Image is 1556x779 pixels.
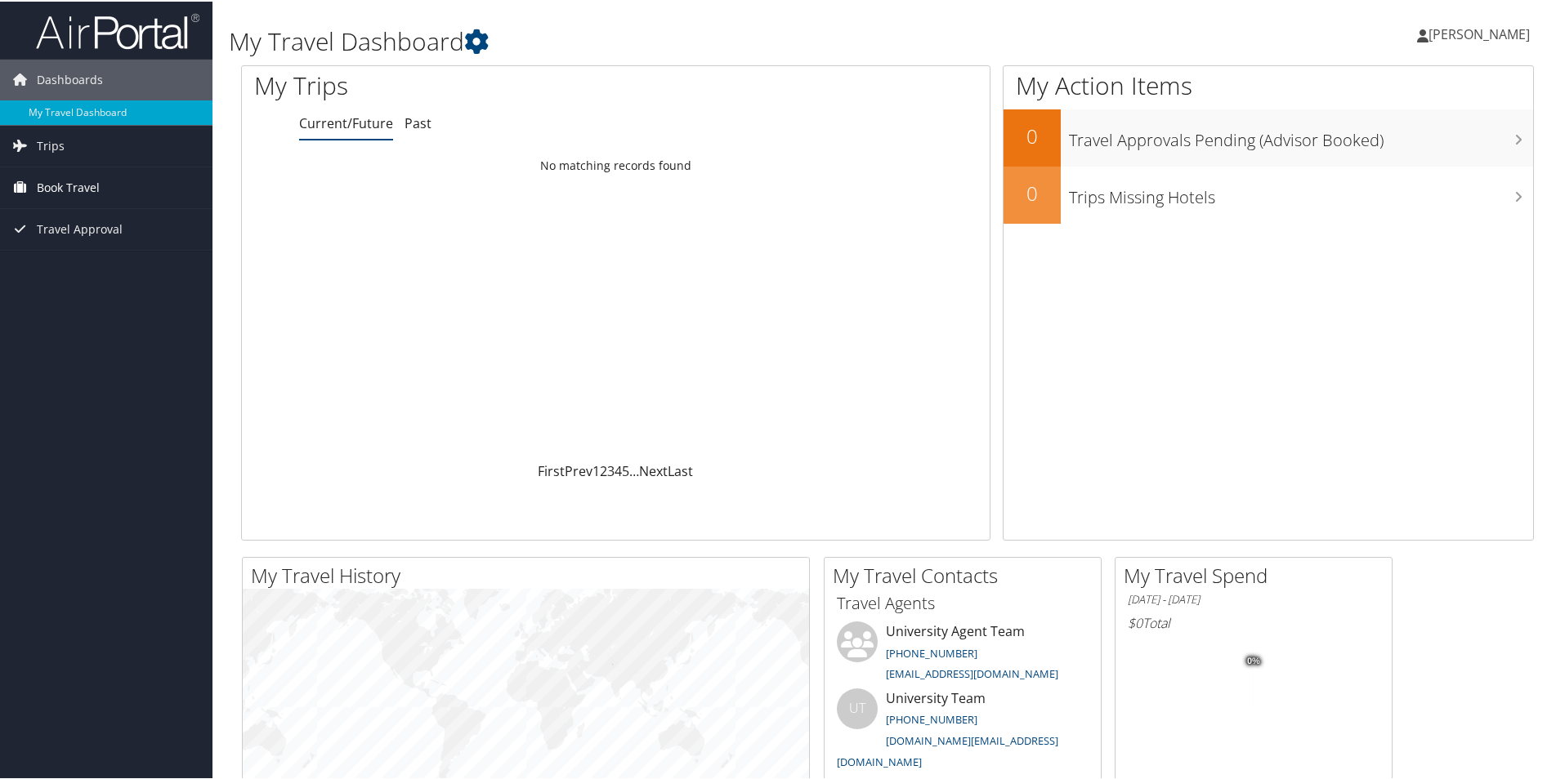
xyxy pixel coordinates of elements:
a: [PHONE_NUMBER] [886,710,977,725]
h2: 0 [1004,121,1061,149]
h1: My Trips [254,67,666,101]
a: Last [668,461,693,479]
td: No matching records found [242,149,990,179]
li: University Team [829,687,1097,774]
span: Dashboards [37,58,103,99]
span: Trips [37,124,65,165]
h2: My Travel Spend [1124,560,1392,588]
a: First [538,461,565,479]
a: Current/Future [299,113,393,131]
h1: My Action Items [1004,67,1533,101]
a: [EMAIL_ADDRESS][DOMAIN_NAME] [886,665,1058,679]
div: UT [837,687,878,728]
a: 1 [592,461,600,479]
a: [PHONE_NUMBER] [886,644,977,659]
h3: Travel Approvals Pending (Advisor Booked) [1069,119,1533,150]
a: 4 [615,461,622,479]
span: $0 [1128,612,1142,630]
a: 0Travel Approvals Pending (Advisor Booked) [1004,108,1533,165]
span: Travel Approval [37,207,123,248]
h3: Travel Agents [837,590,1089,613]
a: [DOMAIN_NAME][EMAIL_ADDRESS][DOMAIN_NAME] [837,732,1058,768]
img: airportal-logo.png [36,11,199,49]
h6: Total [1128,612,1379,630]
h1: My Travel Dashboard [229,23,1107,57]
h2: My Travel Contacts [833,560,1101,588]
a: Next [639,461,668,479]
span: … [629,461,639,479]
a: Past [405,113,431,131]
h6: [DATE] - [DATE] [1128,590,1379,606]
a: 3 [607,461,615,479]
a: 5 [622,461,629,479]
li: University Agent Team [829,620,1097,687]
span: Book Travel [37,166,100,207]
a: 0Trips Missing Hotels [1004,165,1533,222]
a: [PERSON_NAME] [1417,8,1546,57]
tspan: 0% [1247,655,1260,665]
a: Prev [565,461,592,479]
h3: Trips Missing Hotels [1069,176,1533,207]
a: 2 [600,461,607,479]
h2: 0 [1004,178,1061,206]
span: [PERSON_NAME] [1429,24,1530,42]
h2: My Travel History [251,560,809,588]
